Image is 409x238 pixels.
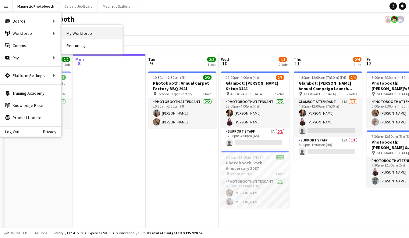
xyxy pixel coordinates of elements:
span: Mon [75,57,84,62]
app-job-card: 5:00pm-12:00am (7h) (Thu)2/2Photobooth: 25th Anniversary 3087 Steam Whistle1 RolePhotobooth Atten... [221,151,289,208]
span: [GEOGRAPHIC_DATA] [375,151,409,155]
a: Product Updates [0,112,61,124]
span: 5:00pm-12:00am (7h) (Thu) [226,155,269,159]
span: 4/5 [279,57,287,62]
span: [GEOGRAPHIC_DATA] [230,92,263,96]
span: Wed [221,57,229,62]
span: 10 [220,60,229,67]
div: Boards [0,15,61,27]
a: My Workforce [62,27,123,39]
h3: Photobooth: 25th Anniversary 3087 [221,160,289,171]
span: 11 [293,60,301,67]
h3: Glambot: [PERSON_NAME] Annual Campaign Launch 3146 [294,80,362,91]
span: 2 Roles [274,92,284,96]
span: 2/4 [349,75,357,80]
div: 1 Job [62,62,70,67]
span: [GEOGRAPHIC_DATA] [303,92,336,96]
button: Budgeted [3,230,28,236]
div: Salary $132 415.52 + Expenses $0.00 + Subsistence $3 505.00 = [53,231,202,235]
button: Magnetic Staffing [98,0,135,12]
app-card-role: Photobooth Attendant2/25:00pm-12:00am (7h)[PERSON_NAME][PERSON_NAME] [221,178,289,208]
span: Fri [367,57,372,62]
div: Pay [0,52,61,64]
app-user-avatar: Maria Lopes [385,16,392,23]
a: Comms [0,39,61,52]
span: 9 [147,60,155,67]
span: 1 Role [276,171,284,176]
a: Privacy [43,129,61,134]
div: 2 Jobs [279,62,288,67]
div: Platform Settings [0,69,61,82]
div: 1 Job [353,62,361,67]
span: Thu [294,57,301,62]
div: Workforce [0,27,61,39]
app-job-card: 12:00pm-4:00pm (4h)2/3Glambot: [PERSON_NAME] Setup 3146 [GEOGRAPHIC_DATA]2 RolesPhotobooth Attend... [221,71,289,149]
a: Knowledge Base [0,99,61,112]
span: Total Budgeted $135 920.52 [154,231,202,235]
app-card-role: Glambot Attendant11A2/34:30pm-12:00am (7h30m)[PERSON_NAME][PERSON_NAME] [294,98,362,137]
span: 8 [74,60,84,67]
app-card-role: Photobooth Attendant2/210:30am-2:30pm (4h)[PERSON_NAME][PERSON_NAME] [148,98,216,128]
app-card-role: Support Staff15A0/18:00pm-12:00am (4h) [294,137,362,158]
h3: Glambot: [PERSON_NAME] Setup 3146 [221,80,289,91]
h3: Photobooth: Annual Carpet Factory BBQ 2941 [148,80,216,91]
span: 2/2 [62,57,70,62]
app-card-role: Photobooth Attendant2/212:00pm-4:00pm (4h)[PERSON_NAME][PERSON_NAME] [221,98,289,128]
app-job-card: 10:30am-2:30pm (4h)2/2Photobooth: Annual Carpet Factory BBQ 2941 Toronto Carpet Factory1 RolePhot... [148,71,216,128]
span: All jobs [34,231,48,235]
span: Tue [148,57,155,62]
app-user-avatar: Kara & Monika [397,16,404,23]
span: 2/2 [276,155,284,159]
button: Calgary Job Board [59,0,98,12]
span: 2/2 [203,75,212,80]
div: 1 Job [208,62,215,67]
a: Training Academy [0,87,61,99]
span: Budgeted [10,231,27,235]
span: 1 Role [203,92,212,96]
button: Magnetic Photobooth [12,0,59,12]
app-user-avatar: Kara & Monika [391,16,398,23]
span: 2/2 [207,57,216,62]
span: 4:30pm-12:00am (7h30m) (Fri) [299,75,346,80]
span: 10:30am-2:30pm (4h) [153,75,187,80]
span: Steam Whistle [230,171,252,176]
span: [GEOGRAPHIC_DATA] [375,92,409,96]
span: 12:00pm-4:00pm (4h) [226,75,259,80]
span: 2/4 [353,57,361,62]
a: Recruiting [62,39,123,52]
a: Log Out [0,129,20,134]
app-job-card: 4:30pm-12:00am (7h30m) (Fri)2/4Glambot: [PERSON_NAME] Annual Campaign Launch 3146 [GEOGRAPHIC_DAT... [294,71,362,158]
app-card-role: Support Staff7A0/112:00pm-4:00pm (4h) [221,128,289,149]
span: 12 [366,60,372,67]
span: 2/3 [276,75,284,80]
span: 2 Roles [347,92,357,96]
span: Toronto Carpet Factory [157,92,192,96]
